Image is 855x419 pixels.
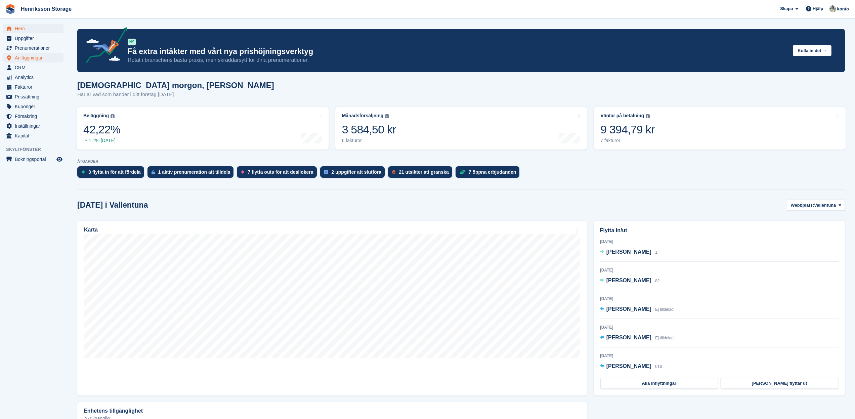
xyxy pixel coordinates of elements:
[80,27,127,66] img: price-adjustments-announcement-icon-8257ccfd72463d97f412b2fc003d46551f7dbcb40ab6d574587a9cd5c0d94...
[655,279,659,283] span: 82
[83,113,109,119] div: Beläggning
[385,114,389,118] img: icon-info-grey-7440780725fd019a000dd9b08b2336e03edf1995a4989e88bcd33f0948082b44.svg
[77,201,148,210] h2: [DATE] i Vallentuna
[600,334,674,342] a: [PERSON_NAME] Ej tilldelad
[15,121,55,131] span: Inställningar
[606,306,651,312] span: [PERSON_NAME]
[128,56,787,64] p: Rotat i branschens bästa praxis, men skräddarsytt för dina prenumerationer.
[152,170,155,174] img: active_subscription_to_allocate_icon-d502201f5373d7db506a760aba3b589e785aa758c864c3986d89f69b8ff3...
[342,113,384,119] div: Månadsförsäljning
[655,364,662,369] span: 016
[606,363,651,369] span: [PERSON_NAME]
[469,169,516,175] div: 7 öppna erbjudanden
[88,169,141,175] div: 3 flytta in för att fördela
[600,239,839,245] div: [DATE]
[655,307,674,312] span: Ej tilldelad
[456,166,523,181] a: 7 öppna erbjudanden
[335,107,587,150] a: Månadsförsäljning 3 584,50 kr 6 fakturor
[324,170,328,174] img: task-75834270c22a3079a89374b754ae025e5fb1db73e45f91037f5363f120a921f8.svg
[460,170,465,174] img: deal-1b604bf984904fb50ccaf53a9ad4b4a5d6e5aea283cecdc64d6e3604feb123c2.svg
[646,114,650,118] img: icon-info-grey-7440780725fd019a000dd9b08b2336e03edf1995a4989e88bcd33f0948082b44.svg
[787,200,845,211] button: Webbplats: Vallentuna
[18,3,74,14] a: Henriksson Storage
[600,138,654,143] div: 7 fakturor
[392,170,395,174] img: prospect-51fa495bee0391a8d652442698ab0144808aea92771e9ea1ae160a38d050c398.svg
[600,113,644,119] div: Väntar på betalning
[780,5,793,12] span: Skapa
[81,170,85,174] img: move_ins_to_allocate_icon-fdf77a2bb77ea45bf5b3d319d69a93e2d87916cf1d5bf7949dd705db3b84f3ca.svg
[6,146,67,153] span: Skyltfönster
[606,249,651,255] span: [PERSON_NAME]
[837,6,849,12] span: konto
[128,39,136,45] div: NY
[15,92,55,101] span: Prissättning
[655,250,657,255] span: 1
[600,226,839,235] h2: Flytta in/ut
[158,169,230,175] div: 1 aktiv prenumeration att tilldela
[3,121,63,131] a: menu
[77,107,329,150] a: Beläggning 42,22% 1,1% [DATE]
[600,362,662,371] a: [PERSON_NAME] 016
[3,131,63,140] a: menu
[3,24,63,33] a: menu
[606,278,651,283] span: [PERSON_NAME]
[600,248,657,257] a: [PERSON_NAME] 1
[77,159,845,164] p: ÅTGÄRDER
[600,267,839,273] div: [DATE]
[15,155,55,164] span: Bokningsportal
[606,335,651,340] span: [PERSON_NAME]
[790,202,814,209] span: Webbplats:
[3,53,63,62] a: menu
[3,43,63,53] a: menu
[388,166,456,181] a: 21 utsikter att granska
[84,408,143,414] h2: Enhetens tillgänglighet
[793,45,831,56] button: Kolla in det →
[77,81,274,90] h1: [DEMOGRAPHIC_DATA] morgon, [PERSON_NAME]
[77,221,587,395] a: Karta
[15,102,55,111] span: Kuponger
[3,155,63,164] a: meny
[15,73,55,82] span: Analytics
[55,155,63,163] a: Förhandsgranska butik
[342,123,396,136] div: 3 584,50 kr
[3,112,63,121] a: menu
[248,169,313,175] div: 7 flytta outs för att deallokera
[655,336,674,340] span: Ej tilldelad
[600,305,674,314] a: [PERSON_NAME] Ej tilldelad
[3,63,63,72] a: menu
[3,102,63,111] a: menu
[83,138,120,143] div: 1,1% [DATE]
[600,123,654,136] div: 9 394,79 kr
[15,112,55,121] span: Försäkring
[813,5,823,12] span: Hjälp
[15,24,55,33] span: Hem
[15,34,55,43] span: Uppgifter
[5,4,15,14] img: stora-icon-8386f47178a22dfd0bd8f6a31ec36ba5ce8667c1dd55bd0f319d3a0aa187defe.svg
[111,114,115,118] img: icon-info-grey-7440780725fd019a000dd9b08b2336e03edf1995a4989e88bcd33f0948082b44.svg
[594,107,846,150] a: Väntar på betalning 9 394,79 kr 7 fakturor
[84,227,98,233] h2: Karta
[399,169,449,175] div: 21 utsikter att granska
[15,82,55,92] span: Fakturor
[77,91,274,98] p: Här är vad som händer i ditt företag [DATE]
[814,202,836,209] span: Vallentuna
[237,166,320,181] a: 7 flytta outs för att deallokera
[241,170,244,174] img: move_outs_to_deallocate_icon-f764333ba52eb49d3ac5e1228854f67142a1ed5810a6f6cc68b1a99e826820c5.svg
[320,166,388,181] a: 2 uppgifter att slutföra
[3,34,63,43] a: menu
[342,138,396,143] div: 6 fakturor
[3,73,63,82] a: menu
[600,324,839,330] div: [DATE]
[721,378,838,389] a: [PERSON_NAME] flyttar ut
[15,63,55,72] span: CRM
[600,378,718,389] a: Alla inflyttningar
[600,353,839,359] div: [DATE]
[3,82,63,92] a: menu
[15,131,55,140] span: Kapital
[128,47,787,56] p: Få extra intäkter med vårt nya prishöjningsverktyg
[600,277,660,285] a: [PERSON_NAME] 82
[83,123,120,136] div: 42,22%
[77,166,147,181] a: 3 flytta in för att fördela
[600,296,839,302] div: [DATE]
[147,166,237,181] a: 1 aktiv prenumeration att tilldela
